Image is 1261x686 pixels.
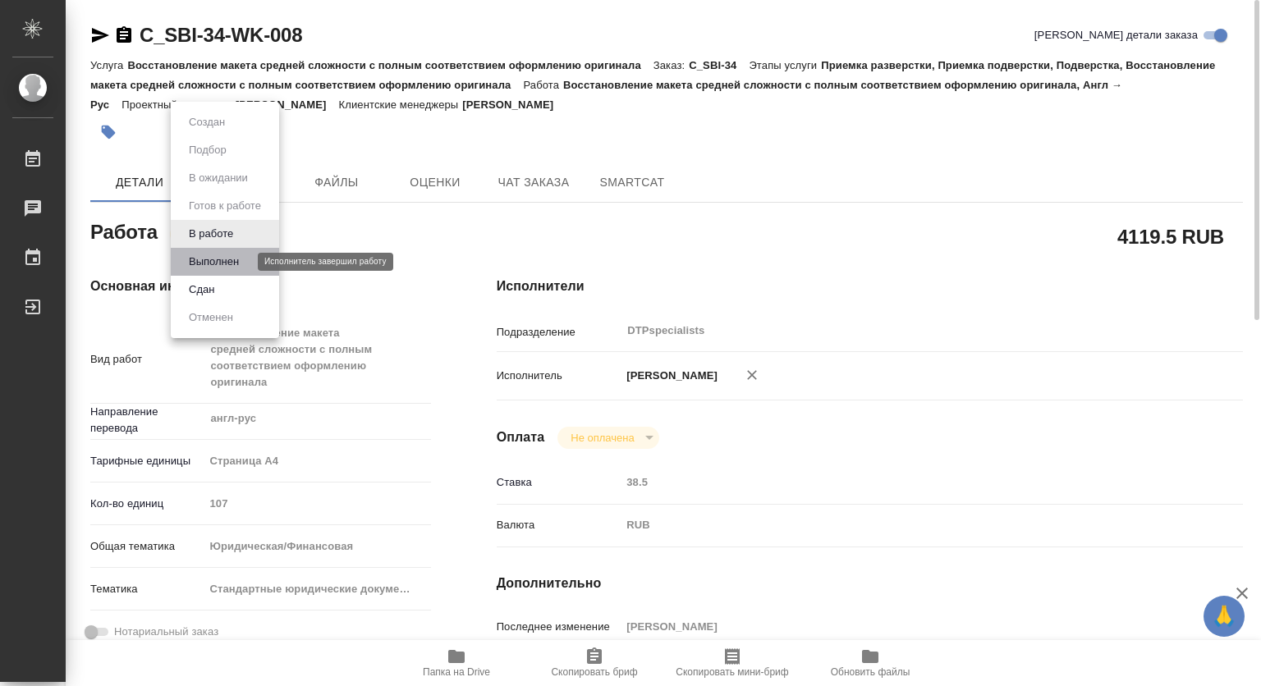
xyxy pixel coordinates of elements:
[184,281,219,299] button: Сдан
[184,141,232,159] button: Подбор
[184,113,230,131] button: Создан
[184,197,266,215] button: Готов к работе
[184,225,238,243] button: В работе
[184,253,244,271] button: Выполнен
[184,309,238,327] button: Отменен
[184,169,253,187] button: В ожидании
